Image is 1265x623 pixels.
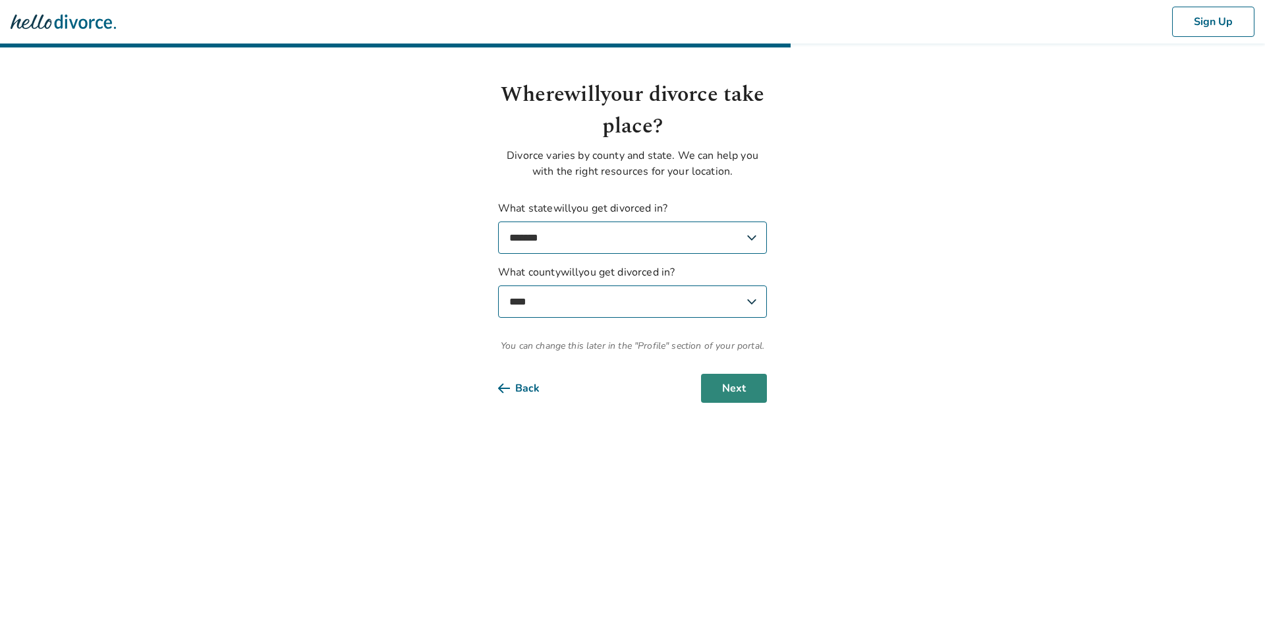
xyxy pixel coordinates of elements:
span: You can change this later in the "Profile" section of your portal. [498,339,767,353]
button: Sign Up [1172,7,1254,37]
h1: Where will your divorce take place? [498,79,767,142]
button: Next [701,374,767,403]
label: What state will you get divorced in? [498,200,767,254]
img: Hello Divorce Logo [11,9,116,35]
select: What statewillyou get divorced in? [498,222,767,254]
select: What countywillyou get divorced in? [498,285,767,318]
p: Divorce varies by county and state. We can help you with the right resources for your location. [498,148,767,179]
label: What county will you get divorced in? [498,264,767,318]
iframe: Chat Widget [1199,560,1265,623]
button: Back [498,374,561,403]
